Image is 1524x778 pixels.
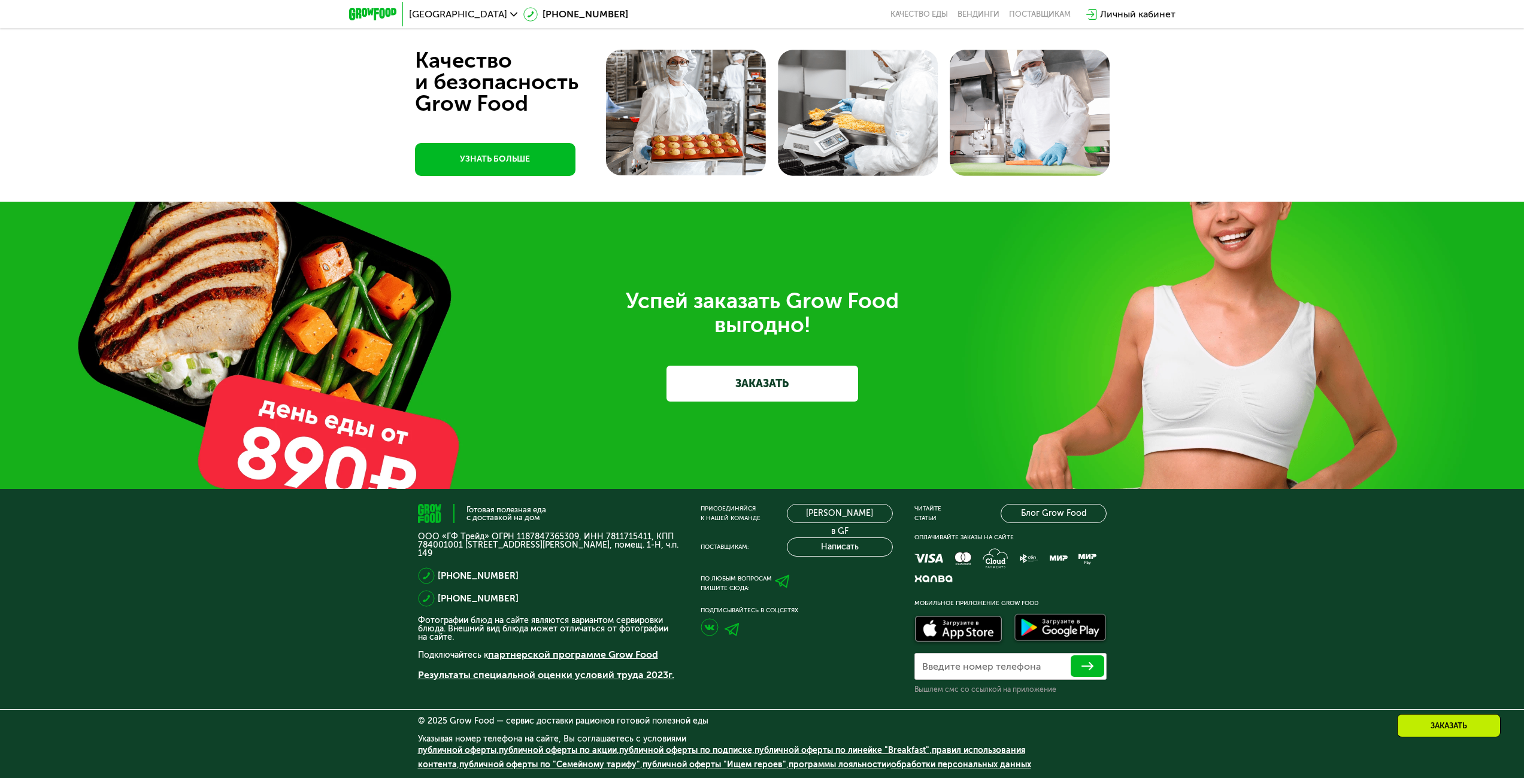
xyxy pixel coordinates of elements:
a: публичной оферты по подписке [619,745,752,755]
div: Вышлем смс со ссылкой на приложение [914,685,1107,694]
div: Поставщикам: [701,542,749,552]
a: Результаты специальной оценки условий труда 2023г. [418,669,674,680]
span: , , , , , , , и [418,745,1031,770]
a: публичной оферты "Ищем героев" [643,759,786,770]
a: Качество еды [890,10,948,19]
div: Читайте статьи [914,504,941,523]
a: партнерской программе Grow Food [488,649,658,660]
p: Фотографии блюд на сайте являются вариантом сервировки блюда. Внешний вид блюда может отличаться ... [418,616,679,642]
a: публичной оферты по "Семейному тарифу" [459,759,640,770]
div: Оплачивайте заказы на сайте [914,533,1107,542]
p: Подключайтесь к [418,648,679,662]
div: Присоединяйся к нашей команде [701,504,761,523]
div: Личный кабинет [1100,7,1175,22]
a: публичной оферты по акции [499,745,617,755]
a: публичной оферты [418,745,496,755]
a: [PHONE_NUMBER] [438,591,519,606]
div: Мобильное приложение Grow Food [914,598,1107,608]
a: УЗНАТЬ БОЛЬШЕ [415,143,575,176]
div: Качество и безопасность Grow Food [415,50,623,114]
a: [PERSON_NAME] в GF [787,504,893,523]
a: [PHONE_NUMBER] [523,7,628,22]
p: ООО «ГФ Трейд» ОГРН 1187847365309, ИНН 7811715411, КПП 784001001 [STREET_ADDRESS][PERSON_NAME], п... [418,533,679,558]
a: Вендинги [958,10,999,19]
div: Успей заказать Grow Food выгодно! [427,289,1098,337]
div: Заказать [1397,714,1501,737]
a: ЗАКАЗАТЬ [666,366,858,402]
button: Написать [787,537,893,557]
div: поставщикам [1009,10,1071,19]
a: обработки персональных данных [891,759,1031,770]
div: Готовая полезная еда с доставкой на дом [466,506,546,521]
a: программы лояльности [789,759,886,770]
a: Блог Grow Food [1001,504,1107,523]
a: [PHONE_NUMBER] [438,569,519,583]
span: [GEOGRAPHIC_DATA] [409,10,507,19]
div: © 2025 Grow Food — сервис доставки рационов готовой полезной еды [418,717,1107,725]
div: Подписывайтесь в соцсетях [701,606,893,615]
div: По любым вопросам пишите сюда: [701,574,772,593]
img: Доступно в Google Play [1011,612,1110,646]
a: публичной оферты по линейке "Breakfast" [755,745,929,755]
div: Указывая номер телефона на сайте, Вы соглашаетесь с условиями [418,735,1107,778]
label: Введите номер телефона [922,663,1041,670]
